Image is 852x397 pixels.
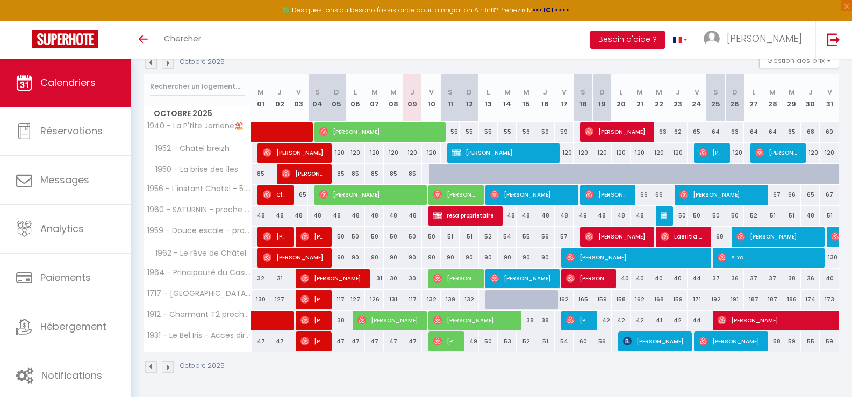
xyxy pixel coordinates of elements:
span: [PERSON_NAME] [263,142,326,163]
abbr: D [334,87,339,97]
div: 42 [668,311,687,330]
th: 20 [612,74,631,122]
span: 1717 - [GEOGRAPHIC_DATA] - [GEOGRAPHIC_DATA] * Au calme [146,290,253,298]
div: 187 [744,290,763,309]
div: 48 [517,206,535,226]
div: 90 [384,248,403,268]
div: 54 [498,227,517,247]
th: 13 [479,74,498,122]
div: 64 [706,122,725,142]
div: 49 [574,206,592,226]
abbr: S [448,87,453,97]
div: 51 [535,331,554,351]
div: 55 [460,122,478,142]
div: 162 [631,290,649,309]
th: 26 [725,74,744,122]
div: 186 [782,290,801,309]
div: 55 [517,227,535,247]
abbr: M [789,87,795,97]
span: Hébergement [40,320,106,333]
div: 48 [327,206,346,226]
div: 120 [801,143,820,163]
div: 50 [706,206,725,226]
div: 90 [498,248,517,268]
abbr: J [676,87,680,97]
p: Octobre 2025 [180,57,225,67]
abbr: V [429,87,434,97]
div: 66 [631,185,649,205]
div: 132 [460,290,478,309]
th: 30 [801,74,820,122]
th: 27 [744,74,763,122]
span: [PERSON_NAME] [300,268,363,288]
div: 48 [592,206,611,226]
span: [PERSON_NAME] [263,226,288,247]
abbr: M [504,87,511,97]
span: [PERSON_NAME] Dos [PERSON_NAME] [585,184,629,205]
abbr: J [543,87,547,97]
div: 37 [744,269,763,288]
div: 47 [384,331,403,351]
div: 38 [782,269,801,288]
abbr: V [695,87,699,97]
abbr: V [296,87,301,97]
span: [PERSON_NAME] [679,184,761,205]
div: 90 [460,248,478,268]
div: 171 [688,290,706,309]
abbr: D [732,87,738,97]
div: 120 [384,143,403,163]
div: 90 [517,248,535,268]
div: 120 [422,143,441,163]
span: [PERSON_NAME] [433,268,477,288]
div: 32 [252,269,270,288]
div: 50 [327,227,346,247]
abbr: J [277,87,282,97]
div: 90 [535,248,554,268]
span: [PERSON_NAME] [319,184,420,205]
th: 08 [384,74,403,122]
div: 60 [574,331,592,351]
span: [PERSON_NAME] [300,331,326,351]
span: resa proprietaire [433,205,496,226]
span: [PERSON_NAME] [490,268,553,288]
div: 50 [688,206,706,226]
div: 42 [592,311,611,330]
div: 59 [820,331,839,351]
th: 22 [649,74,668,122]
a: ... [PERSON_NAME] [696,21,815,59]
div: 51 [782,206,801,226]
div: 67 [763,185,782,205]
span: Analytics [40,222,84,235]
div: 131 [384,290,403,309]
div: 51 [441,227,460,247]
abbr: J [410,87,414,97]
div: 191 [725,290,744,309]
div: 31 [365,269,384,288]
div: 120 [668,143,687,163]
div: 50 [668,206,687,226]
span: Laetitia Bureau [661,226,705,247]
div: 52 [744,206,763,226]
div: 159 [592,290,611,309]
div: 38 [517,311,535,330]
div: 187 [763,290,782,309]
div: 48 [270,206,289,226]
div: 48 [535,206,554,226]
input: Rechercher un logement... [150,77,245,96]
span: Octobre 2025 [144,106,251,121]
span: [PERSON_NAME] [300,289,326,309]
div: 65 [688,122,706,142]
th: 15 [517,74,535,122]
div: 30 [403,269,422,288]
div: 42 [612,311,631,330]
div: 90 [403,248,422,268]
img: logout [827,33,840,46]
th: 18 [574,74,592,122]
span: A Ya [718,247,818,268]
th: 03 [289,74,308,122]
th: 02 [270,74,289,122]
div: 48 [612,206,631,226]
div: 56 [517,122,535,142]
span: [PERSON_NAME] [566,268,610,288]
th: 04 [308,74,327,122]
